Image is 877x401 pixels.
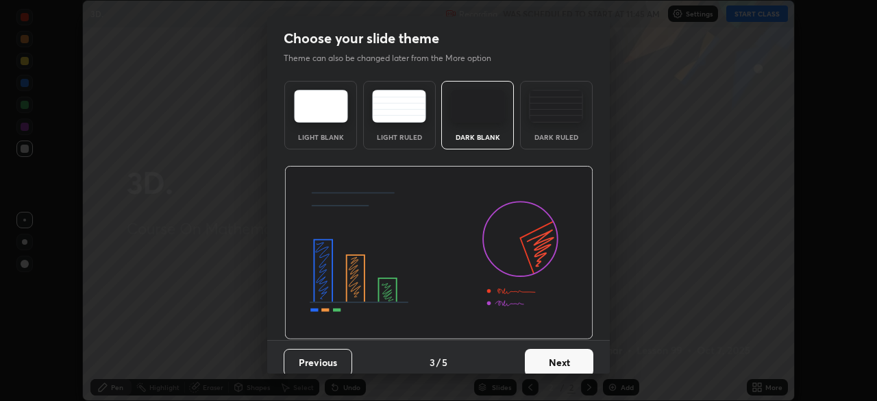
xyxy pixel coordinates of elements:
div: Light Blank [293,134,348,141]
h4: / [436,355,441,369]
img: lightRuledTheme.5fabf969.svg [372,90,426,123]
img: darkRuledTheme.de295e13.svg [529,90,583,123]
h4: 3 [430,355,435,369]
div: Dark Blank [450,134,505,141]
img: darkThemeBanner.d06ce4a2.svg [284,166,593,340]
img: darkTheme.f0cc69e5.svg [451,90,505,123]
img: lightTheme.e5ed3b09.svg [294,90,348,123]
button: Previous [284,349,352,376]
p: Theme can also be changed later from the More option [284,52,506,64]
h4: 5 [442,355,447,369]
button: Next [525,349,593,376]
div: Light Ruled [372,134,427,141]
h2: Choose your slide theme [284,29,439,47]
div: Dark Ruled [529,134,584,141]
